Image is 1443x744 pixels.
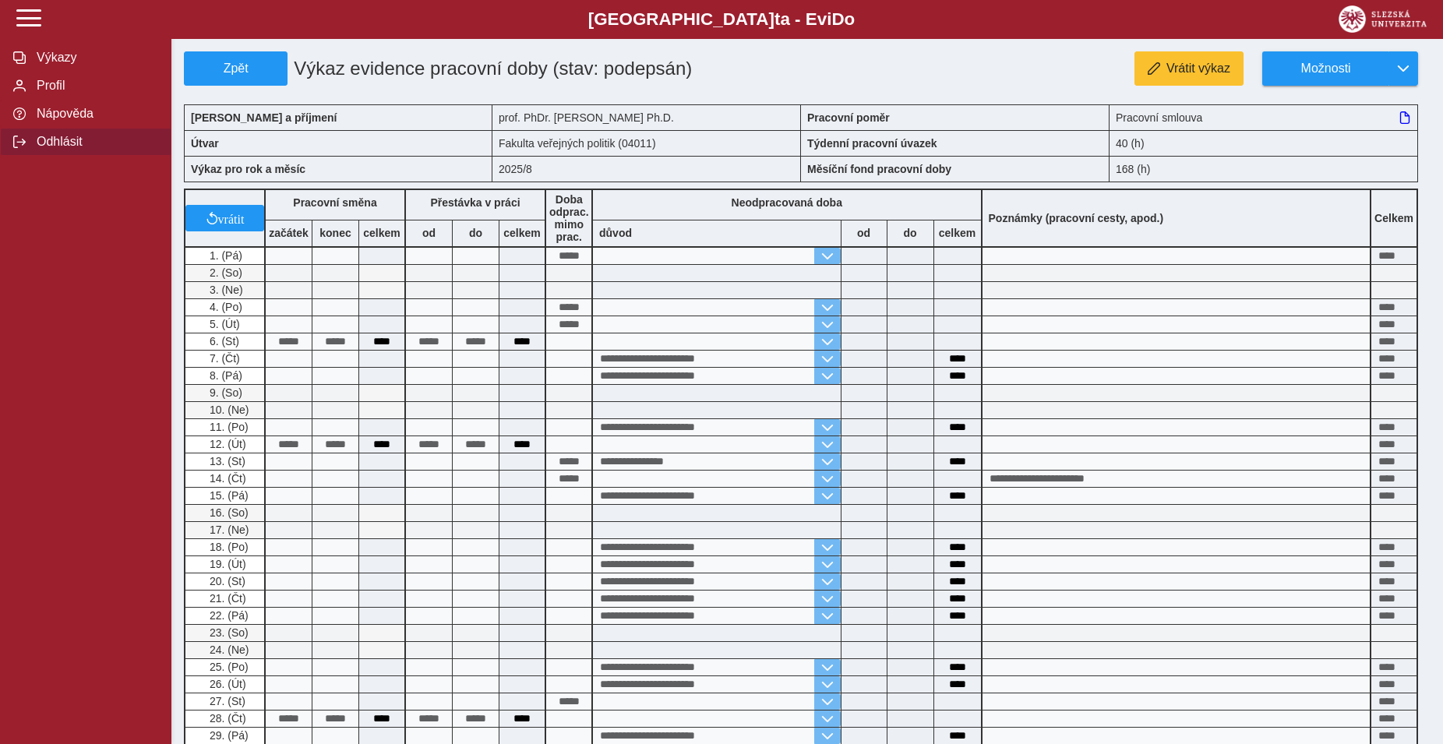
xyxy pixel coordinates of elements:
[206,318,240,330] span: 5. (Út)
[934,227,981,239] b: celkem
[599,227,632,239] b: důvod
[206,472,246,485] span: 14. (Čt)
[206,352,240,365] span: 7. (Čt)
[1134,51,1244,86] button: Vrátit výkaz
[312,227,358,239] b: konec
[206,421,249,433] span: 11. (Po)
[32,51,158,65] span: Výkazy
[32,135,158,149] span: Odhlásit
[1374,212,1413,224] b: Celkem
[218,212,245,224] span: vrátit
[206,335,239,347] span: 6. (St)
[185,205,264,231] button: vrátit
[206,558,246,570] span: 19. (Út)
[841,227,887,239] b: od
[206,438,246,450] span: 12. (Út)
[831,9,844,29] span: D
[206,575,245,587] span: 20. (St)
[206,592,246,605] span: 21. (Čt)
[206,404,249,416] span: 10. (Ne)
[191,111,337,124] b: [PERSON_NAME] a příjmení
[774,9,780,29] span: t
[191,137,219,150] b: Útvar
[206,541,249,553] span: 18. (Po)
[1110,104,1418,130] div: Pracovní smlouva
[492,130,801,156] div: Fakulta veřejných politik (04011)
[191,163,305,175] b: Výkaz pro rok a měsíc
[983,212,1170,224] b: Poznámky (pracovní cesty, apod.)
[288,51,703,86] h1: Výkaz evidence pracovní doby (stav: podepsán)
[184,51,288,86] button: Zpět
[499,227,545,239] b: celkem
[206,712,246,725] span: 28. (Čt)
[807,111,890,124] b: Pracovní poměr
[32,107,158,121] span: Nápověda
[206,301,242,313] span: 4. (Po)
[807,163,951,175] b: Měsíční fond pracovní doby
[1262,51,1388,86] button: Možnosti
[1275,62,1376,76] span: Možnosti
[206,626,249,639] span: 23. (So)
[206,609,249,622] span: 22. (Pá)
[845,9,856,29] span: o
[266,227,312,239] b: začátek
[206,249,242,262] span: 1. (Pá)
[293,196,376,209] b: Pracovní směna
[1110,156,1418,182] div: 168 (h)
[359,227,404,239] b: celkem
[206,455,245,467] span: 13. (St)
[206,506,249,519] span: 16. (So)
[206,524,249,536] span: 17. (Ne)
[1110,130,1418,156] div: 40 (h)
[206,661,249,673] span: 25. (Po)
[206,678,246,690] span: 26. (Út)
[206,284,243,296] span: 3. (Ne)
[206,386,242,399] span: 9. (So)
[549,193,589,243] b: Doba odprac. mimo prac.
[206,729,249,742] span: 29. (Pá)
[206,644,249,656] span: 24. (Ne)
[492,156,801,182] div: 2025/8
[206,695,245,707] span: 27. (St)
[206,266,242,279] span: 2. (So)
[206,489,249,502] span: 15. (Pá)
[32,79,158,93] span: Profil
[732,196,842,209] b: Neodpracovaná doba
[1166,62,1230,76] span: Vrátit výkaz
[206,369,242,382] span: 8. (Pá)
[807,137,937,150] b: Týdenní pracovní úvazek
[1339,5,1427,33] img: logo_web_su.png
[406,227,452,239] b: od
[430,196,520,209] b: Přestávka v práci
[453,227,499,239] b: do
[47,9,1396,30] b: [GEOGRAPHIC_DATA] a - Evi
[887,227,933,239] b: do
[492,104,801,130] div: prof. PhDr. [PERSON_NAME] Ph.D.
[191,62,280,76] span: Zpět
